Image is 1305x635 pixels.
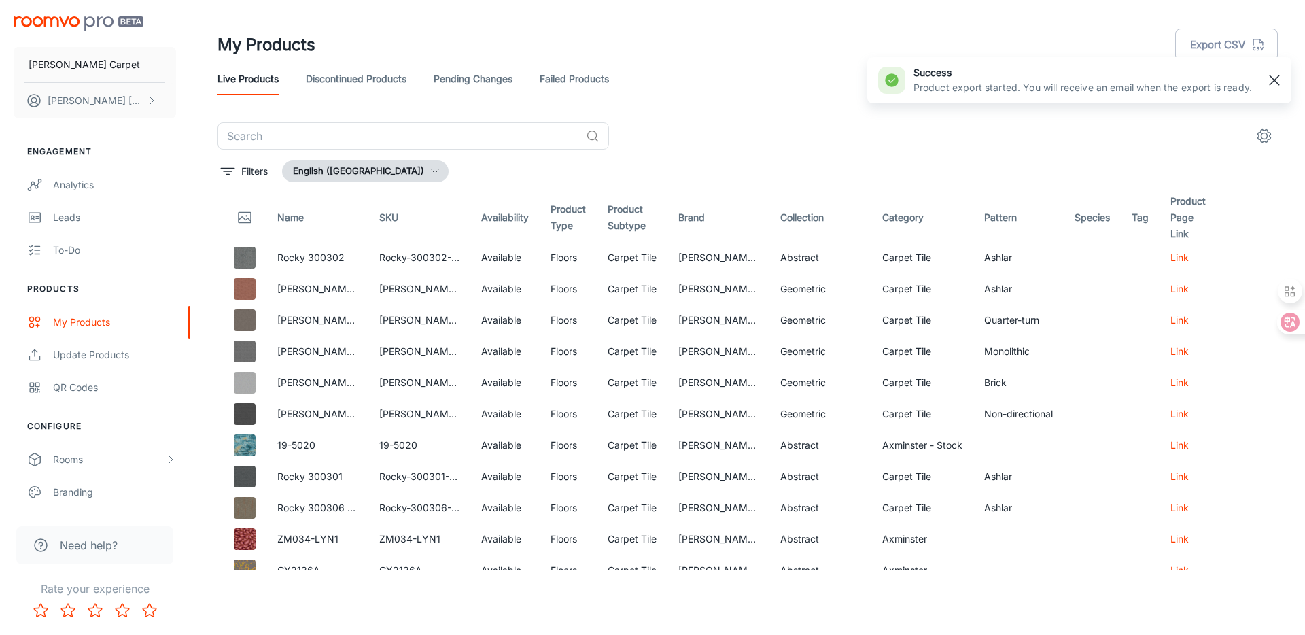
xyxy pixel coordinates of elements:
[667,305,769,336] td: [PERSON_NAME] Carpet
[540,305,597,336] td: Floors
[540,242,597,273] td: Floors
[241,164,268,179] p: Filters
[769,430,871,461] td: Abstract
[871,305,973,336] td: Carpet Tile
[27,597,54,624] button: Rate 1 star
[667,336,769,367] td: [PERSON_NAME] Carpet
[871,398,973,430] td: Carpet Tile
[53,347,176,362] div: Update Products
[53,380,176,395] div: QR Codes
[277,470,343,482] a: Rocky 300301
[540,524,597,555] td: Floors
[871,461,973,492] td: Carpet Tile
[769,461,871,492] td: Abstract
[1170,502,1189,513] a: Link
[1170,408,1189,419] a: Link
[973,193,1064,242] th: Pattern
[597,305,667,336] td: Carpet Tile
[368,461,470,492] td: Rocky-300301-ASH
[540,398,597,430] td: Floors
[973,398,1064,430] td: Non-directional
[597,524,667,555] td: Carpet Tile
[470,193,540,242] th: Availability
[597,430,667,461] td: Carpet Tile
[470,305,540,336] td: Available
[769,193,871,242] th: Collection
[769,273,871,305] td: Geometric
[769,555,871,586] td: Abstract
[973,273,1064,305] td: Ashlar
[1064,193,1121,242] th: Species
[14,16,143,31] img: Roomvo PRO Beta
[1170,470,1189,482] a: Link
[82,597,109,624] button: Rate 3 star
[53,485,176,500] div: Branding
[277,408,370,419] a: [PERSON_NAME] 05
[470,367,540,398] td: Available
[871,555,973,586] td: Axminster
[1170,564,1189,576] a: Link
[29,57,140,72] p: [PERSON_NAME] Carpet
[1170,252,1189,263] a: Link
[913,65,1252,80] h6: success
[973,492,1064,524] td: Ashlar
[1170,314,1189,326] a: Link
[11,581,179,597] p: Rate your experience
[871,367,973,398] td: Carpet Tile
[540,336,597,367] td: Floors
[53,243,176,258] div: To-do
[973,461,1064,492] td: Ashlar
[277,502,367,513] a: Rocky 300306 Rust
[667,461,769,492] td: [PERSON_NAME] Carpet
[237,209,253,226] svg: Thumbnail
[769,305,871,336] td: Geometric
[667,524,769,555] td: [PERSON_NAME] Carpet
[540,273,597,305] td: Floors
[597,555,667,586] td: Carpet Tile
[217,63,279,95] a: Live Products
[871,336,973,367] td: Carpet Tile
[667,430,769,461] td: [PERSON_NAME] Carpet
[368,524,470,555] td: ZM034-LYN1
[470,430,540,461] td: Available
[597,461,667,492] td: Carpet Tile
[667,367,769,398] td: [PERSON_NAME] Carpet
[769,398,871,430] td: Geometric
[973,367,1064,398] td: Brick
[470,524,540,555] td: Available
[470,242,540,273] td: Available
[217,33,315,57] h1: My Products
[540,367,597,398] td: Floors
[1170,377,1189,388] a: Link
[266,193,368,242] th: Name
[53,210,176,225] div: Leads
[769,524,871,555] td: Abstract
[597,367,667,398] td: Carpet Tile
[913,80,1252,95] p: Product export started. You will receive an email when the export is ready.
[277,439,315,451] a: 19-5020
[1160,193,1222,242] th: Product Page Link
[667,242,769,273] td: [PERSON_NAME] Carpet
[368,273,470,305] td: [PERSON_NAME]-10-ASH
[48,93,143,108] p: [PERSON_NAME] [PERSON_NAME]
[368,242,470,273] td: Rocky-300302-ASH
[277,564,320,576] a: GY2136A
[540,193,597,242] th: Product Type
[973,242,1064,273] td: Ashlar
[871,242,973,273] td: Carpet Tile
[871,430,973,461] td: Axminster - Stock
[973,305,1064,336] td: Quarter-turn
[277,345,370,357] a: [PERSON_NAME] 03
[871,193,973,242] th: Category
[1170,345,1189,357] a: Link
[540,63,609,95] a: Failed Products
[769,242,871,273] td: Abstract
[597,336,667,367] td: Carpet Tile
[540,461,597,492] td: Floors
[277,377,368,388] a: [PERSON_NAME] 01
[277,314,370,326] a: [PERSON_NAME] 07
[667,555,769,586] td: [PERSON_NAME] Carpet
[597,273,667,305] td: Carpet Tile
[109,597,136,624] button: Rate 4 star
[540,555,597,586] td: Floors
